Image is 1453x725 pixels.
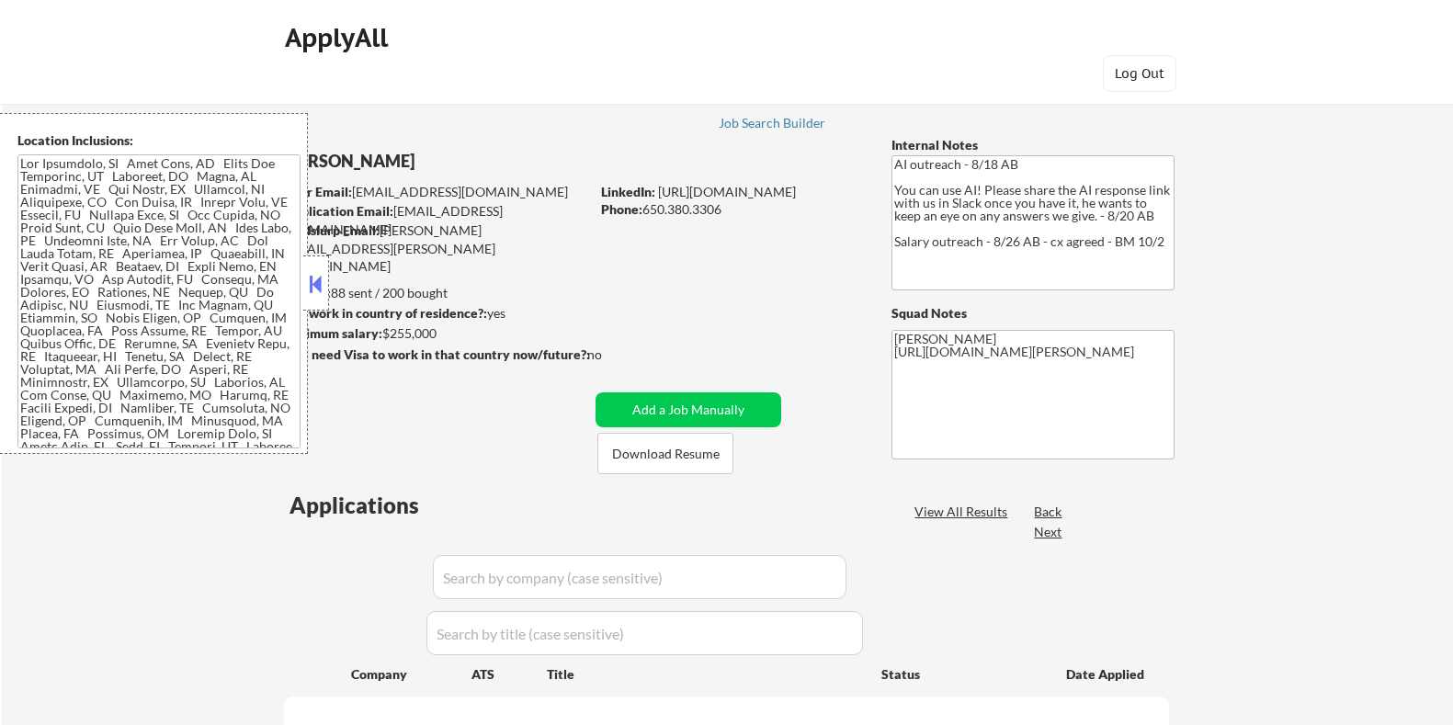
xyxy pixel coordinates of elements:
[601,184,655,199] strong: LinkedIn:
[285,183,589,201] div: [EMAIL_ADDRESS][DOMAIN_NAME]
[891,304,1175,323] div: Squad Notes
[426,611,863,655] input: Search by title (case sensitive)
[283,324,589,343] div: $255,000
[891,136,1175,154] div: Internal Notes
[658,184,796,199] a: [URL][DOMAIN_NAME]
[285,22,393,53] div: ApplyAll
[719,117,826,130] div: Job Search Builder
[596,392,781,427] button: Add a Job Manually
[1034,503,1063,521] div: Back
[284,150,662,173] div: [PERSON_NAME]
[283,284,589,302] div: 88 sent / 200 bought
[284,346,590,362] strong: Will need Visa to work in that country now/future?:
[17,131,301,150] div: Location Inclusions:
[471,665,547,684] div: ATS
[914,503,1013,521] div: View All Results
[881,657,1039,690] div: Status
[1066,665,1147,684] div: Date Applied
[587,346,640,364] div: no
[283,305,487,321] strong: Can work in country of residence?:
[285,202,589,238] div: [EMAIL_ADDRESS][DOMAIN_NAME]
[289,494,471,516] div: Applications
[284,221,589,276] div: [PERSON_NAME][EMAIL_ADDRESS][PERSON_NAME][DOMAIN_NAME]
[1103,55,1176,92] button: Log Out
[601,200,861,219] div: 650.380.3306
[597,433,733,474] button: Download Resume
[601,201,642,217] strong: Phone:
[433,555,846,599] input: Search by company (case sensitive)
[284,222,380,238] strong: Mailslurp Email:
[283,304,584,323] div: yes
[285,203,393,219] strong: Application Email:
[1034,523,1063,541] div: Next
[719,116,826,134] a: Job Search Builder
[547,665,864,684] div: Title
[351,665,471,684] div: Company
[283,325,382,341] strong: Minimum salary:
